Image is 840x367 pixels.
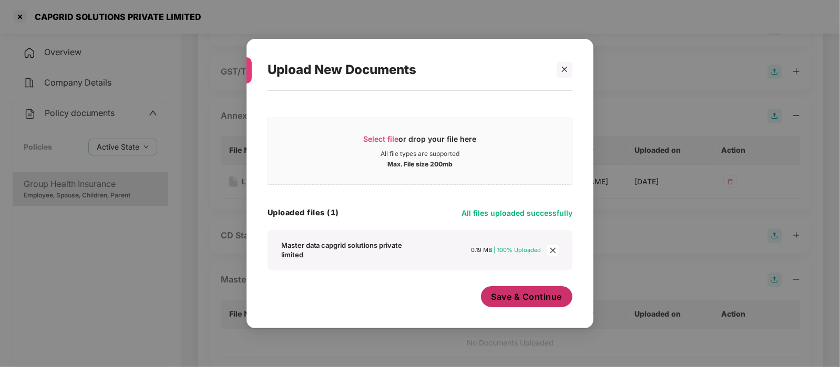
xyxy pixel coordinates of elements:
h4: Uploaded files (1) [268,207,339,218]
span: close [547,245,559,256]
span: Select fileor drop your file hereAll file types are supportedMax. File size 200mb [268,126,572,176]
div: Master data capgrid solutions private limited [281,240,424,259]
div: Upload New Documents [268,49,547,90]
span: All files uploaded successfully [462,208,572,217]
span: | 100% Uploaded [494,246,541,254]
div: Max. File size 200mb [387,158,453,169]
span: Select file [364,134,399,143]
span: Save & Continue [491,291,562,302]
button: Save & Continue [481,286,573,307]
div: All file types are supported [381,150,459,158]
span: 0.19 MB [472,246,493,254]
span: close [561,66,568,73]
div: or drop your file here [364,134,477,150]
